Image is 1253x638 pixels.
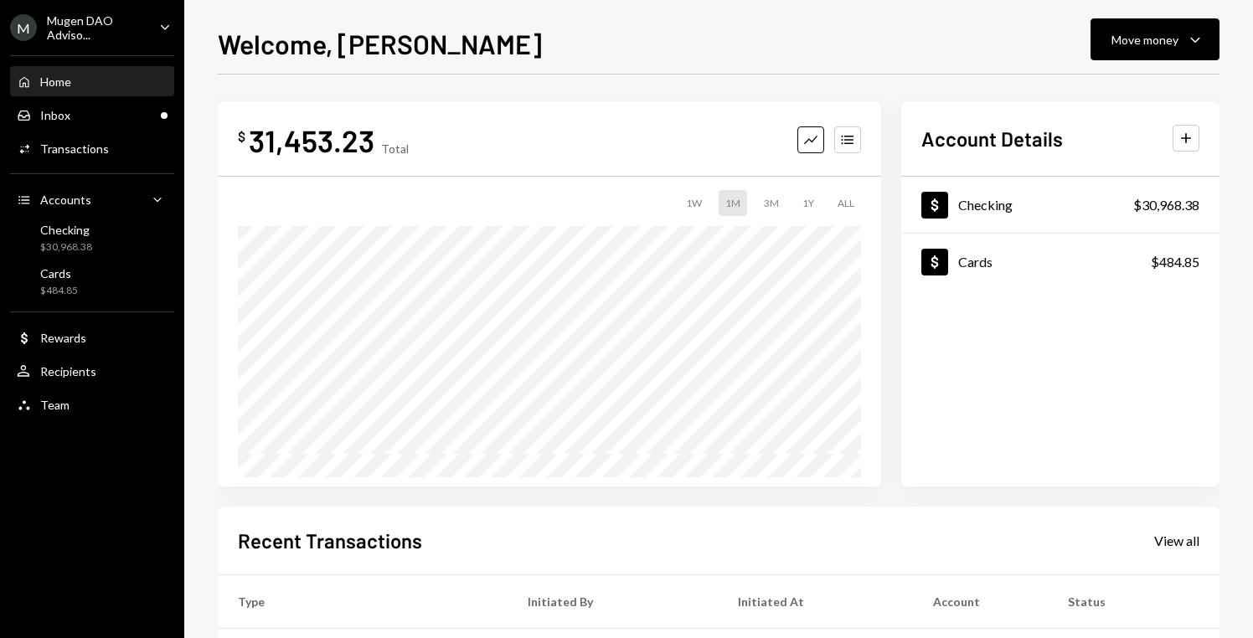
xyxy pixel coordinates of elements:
div: ALL [831,190,861,216]
a: Rewards [10,322,174,352]
a: Accounts [10,184,174,214]
a: Recipients [10,356,174,386]
div: Checking [40,223,92,237]
div: Rewards [40,331,86,345]
a: View all [1154,531,1199,549]
th: Initiated By [508,574,718,628]
a: Inbox [10,100,174,130]
button: Move money [1091,18,1219,60]
a: Home [10,66,174,96]
div: $30,968.38 [1133,195,1199,215]
th: Initiated At [718,574,914,628]
div: Transactions [40,141,109,156]
div: Accounts [40,193,91,207]
div: $484.85 [40,284,78,298]
h2: Account Details [921,125,1063,152]
div: Mugen DAO Adviso... [47,13,146,42]
th: Account [913,574,1048,628]
a: Team [10,389,174,419]
a: Cards$484.85 [901,234,1219,290]
th: Type [218,574,508,628]
div: 31,453.23 [249,121,374,159]
a: Checking$30,968.38 [901,177,1219,233]
div: $ [238,128,245,145]
div: 1Y [796,190,821,216]
a: Transactions [10,133,174,163]
div: $30,968.38 [40,240,92,255]
div: 1M [719,190,747,216]
div: Checking [958,197,1013,213]
div: Total [381,141,409,156]
div: Home [40,75,71,89]
div: 3M [757,190,786,216]
div: M [10,14,37,41]
div: Move money [1111,31,1178,49]
h1: Welcome, [PERSON_NAME] [218,27,542,60]
th: Status [1048,574,1219,628]
div: View all [1154,533,1199,549]
a: Cards$484.85 [10,261,174,301]
div: Recipients [40,364,96,378]
div: $484.85 [1151,252,1199,272]
div: Inbox [40,108,70,122]
div: Cards [958,254,993,270]
a: Checking$30,968.38 [10,218,174,258]
h2: Recent Transactions [238,527,422,554]
div: 1W [679,190,709,216]
div: Cards [40,266,78,280]
div: Team [40,398,70,412]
